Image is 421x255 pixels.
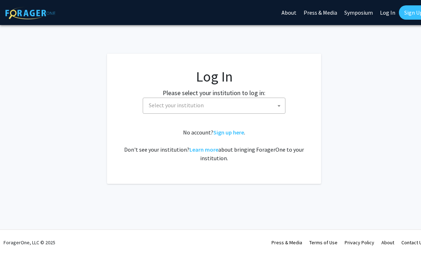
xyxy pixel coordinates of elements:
[121,68,307,85] h1: Log In
[345,239,374,246] a: Privacy Policy
[143,98,285,114] span: Select your institution
[189,146,218,153] a: Learn more about bringing ForagerOne to your institution
[381,239,394,246] a: About
[163,88,265,98] label: Please select your institution to log in:
[309,239,338,246] a: Terms of Use
[213,129,244,136] a: Sign up here
[272,239,302,246] a: Press & Media
[146,98,285,113] span: Select your institution
[4,230,55,255] div: ForagerOne, LLC © 2025
[149,102,204,109] span: Select your institution
[121,128,307,162] div: No account? . Don't see your institution? about bringing ForagerOne to your institution.
[5,7,55,19] img: ForagerOne Logo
